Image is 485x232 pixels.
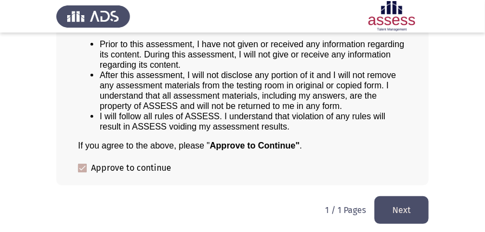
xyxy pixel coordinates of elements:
span: If you agree to the above, please " . [78,141,302,150]
span: I will follow all rules of ASSESS. I understand that violation of any rules will result in ASSESS... [100,112,385,131]
p: 1 / 1 Pages [325,205,366,215]
button: load next page [374,196,429,224]
span: After this assessment, I will not disclose any portion of it and I will not remove any assessment... [100,70,396,111]
span: Approve to continue [91,162,171,175]
span: Prior to this assessment, I have not given or received any information regarding its content. Dur... [100,40,404,69]
img: Assess Talent Management logo [56,1,130,31]
img: Assessment logo of ASSESS Employability - EBI [355,1,429,31]
b: Approve to Continue" [210,141,300,150]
